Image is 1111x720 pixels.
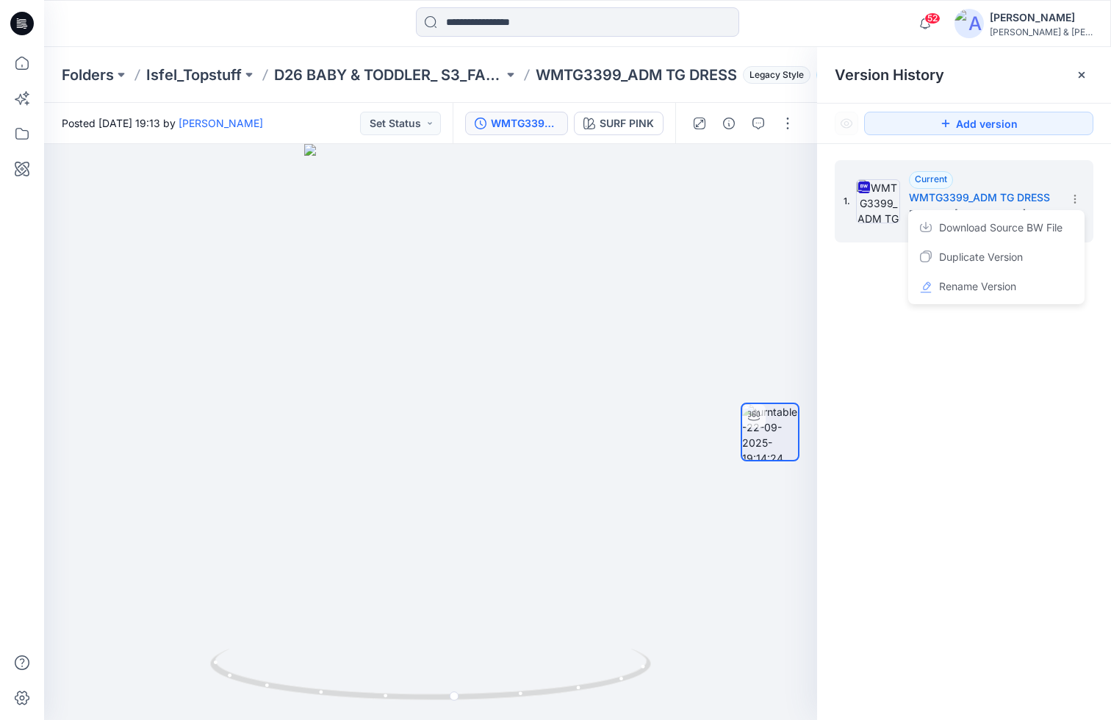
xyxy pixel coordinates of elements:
[939,219,1063,237] span: Download Source BW File
[717,112,741,135] button: Details
[909,189,1056,206] h5: WMTG3399_ADM TG DRESS
[915,173,947,184] span: Current
[574,112,664,135] button: SURF PINK
[835,112,858,135] button: Show Hidden Versions
[62,115,263,131] span: Posted [DATE] 19:13 by
[909,206,1056,221] span: Posted by: Grace Vergara
[856,179,900,223] img: WMTG3399_ADM TG DRESS
[274,65,503,85] a: D26 BABY & TODDLER_ S3_FALL 26
[835,66,944,84] span: Version History
[465,112,568,135] button: WMTG3399_ADM TG DRESS
[954,9,984,38] img: avatar
[844,195,850,208] span: 1.
[743,66,810,84] span: Legacy Style
[816,65,863,85] button: 13
[146,65,242,85] a: Isfel_Topstuff
[737,65,810,85] button: Legacy Style
[742,404,798,460] img: turntable-22-09-2025-19:14:24
[62,65,114,85] a: Folders
[864,112,1093,135] button: Add version
[179,117,263,129] a: [PERSON_NAME]
[1076,69,1087,81] button: Close
[939,278,1016,295] span: Rename Version
[939,248,1023,266] span: Duplicate Version
[536,65,737,85] p: WMTG3399_ADM TG DRESS
[990,9,1093,26] div: [PERSON_NAME]
[491,115,558,132] div: WMTG3399_ADM TG DRESS
[990,26,1093,37] div: [PERSON_NAME] & [PERSON_NAME]
[600,115,654,132] div: SURF PINK
[924,12,941,24] span: 52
